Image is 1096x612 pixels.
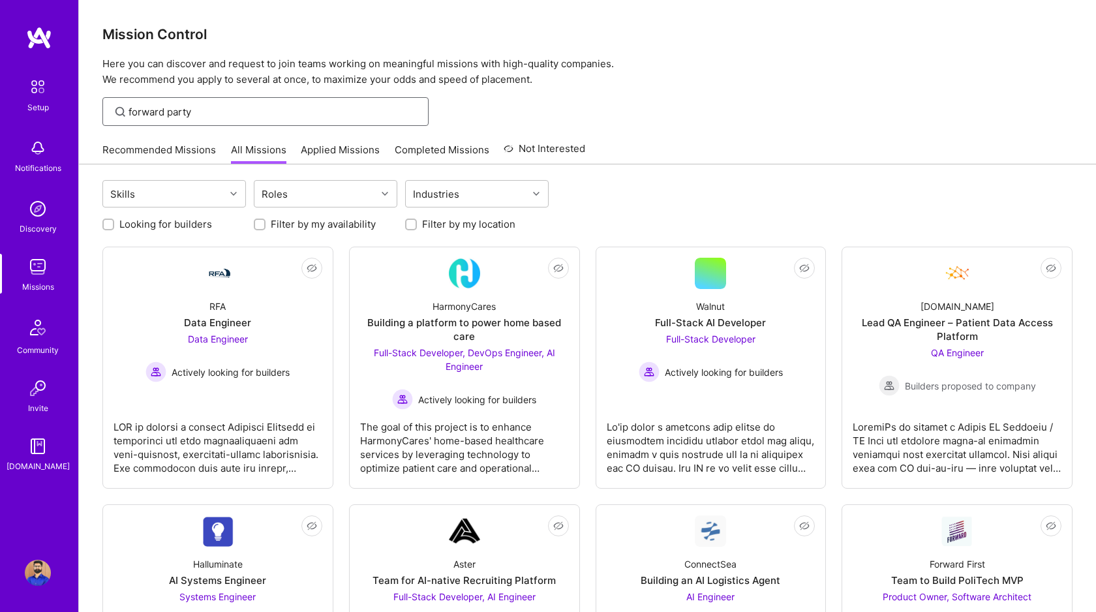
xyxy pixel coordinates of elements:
img: Invite [25,375,51,401]
label: Looking for builders [119,217,212,231]
div: Aster [453,557,476,571]
img: teamwork [25,254,51,280]
a: User Avatar [22,560,54,586]
div: LoremiPs do sitamet c Adipis EL Seddoeiu / TE Inci utl etdolore magna-al enimadmin veniamqui nost... [853,410,1061,475]
img: Actively looking for builders [145,361,166,382]
div: Lo'ip dolor s ametcons adip elitse do eiusmodtem incididu utlabor etdol mag aliqu, enimadm v quis... [607,410,815,475]
span: Actively looking for builders [418,393,536,406]
img: setup [24,73,52,100]
div: Team for AI-native Recruiting Platform [373,574,556,587]
img: Company Logo [202,266,234,281]
div: AI Systems Engineer [169,574,266,587]
img: Company Logo [941,516,973,546]
a: Company Logo[DOMAIN_NAME]Lead QA Engineer – Patient Data Access PlatformQA Engineer Builders prop... [853,258,1061,478]
i: icon EyeClosed [307,521,317,531]
div: Walnut [696,299,725,313]
div: LOR ip dolorsi a consect Adipisci Elitsedd ei temporinci utl etdo magnaaliquaeni adm veni-quisnos... [114,410,322,475]
a: Completed Missions [395,143,489,164]
span: QA Engineer [931,347,984,358]
div: Building a platform to power home based care [360,316,569,343]
div: Halluminate [193,557,243,571]
span: Builders proposed to company [905,379,1036,393]
div: Community [17,343,59,357]
a: Not Interested [504,141,585,164]
a: Company LogoHarmonyCaresBuilding a platform to power home based careFull-Stack Developer, DevOps ... [360,258,569,478]
p: Here you can discover and request to join teams working on meaningful missions with high-quality ... [102,56,1073,87]
div: Building an AI Logistics Agent [641,574,780,587]
img: logo [26,26,52,50]
i: icon Chevron [230,191,237,197]
input: Find Mission... [129,105,419,119]
a: Company LogoRFAData EngineerData Engineer Actively looking for buildersActively looking for build... [114,258,322,478]
span: Actively looking for builders [665,365,783,379]
span: Data Engineer [188,333,248,344]
div: ConnectSea [684,557,737,571]
div: Industries [410,185,463,204]
img: Company Logo [449,515,480,547]
h3: Mission Control [102,26,1073,42]
i: icon Chevron [533,191,540,197]
img: Community [22,312,53,343]
div: Full-Stack AI Developer [655,316,766,329]
div: [DOMAIN_NAME] [7,459,70,473]
div: Skills [107,185,138,204]
i: icon EyeClosed [799,521,810,531]
div: Data Engineer [184,316,251,329]
label: Filter by my availability [271,217,376,231]
img: User Avatar [25,560,51,586]
span: Full-Stack Developer, DevOps Engineer, AI Engineer [374,347,555,372]
i: icon EyeClosed [307,263,317,273]
span: Systems Engineer [179,591,256,602]
div: Forward First [930,557,985,571]
img: Company Logo [449,258,480,289]
div: Discovery [20,222,57,236]
img: Company Logo [941,258,973,289]
div: Team to Build PoliTech MVP [891,574,1024,587]
a: WalnutFull-Stack AI DeveloperFull-Stack Developer Actively looking for buildersActively looking f... [607,258,815,478]
a: All Missions [231,143,286,164]
i: icon EyeClosed [553,263,564,273]
i: icon EyeClosed [1046,521,1056,531]
img: Company Logo [695,515,726,547]
div: Roles [258,185,291,204]
img: Builders proposed to company [879,375,900,396]
div: Invite [28,401,48,415]
i: icon SearchGrey [113,104,128,119]
img: bell [25,135,51,161]
i: icon EyeClosed [1046,263,1056,273]
img: Company Logo [202,516,234,547]
div: [DOMAIN_NAME] [921,299,994,313]
i: icon EyeClosed [553,521,564,531]
i: icon EyeClosed [799,263,810,273]
span: Product Owner, Software Architect [883,591,1031,602]
div: RFA [209,299,226,313]
div: Lead QA Engineer – Patient Data Access Platform [853,316,1061,343]
div: HarmonyCares [433,299,496,313]
a: Applied Missions [301,143,380,164]
div: Setup [27,100,49,114]
img: discovery [25,196,51,222]
div: Notifications [15,161,61,175]
img: Actively looking for builders [392,389,413,410]
span: AI Engineer [686,591,735,602]
label: Filter by my location [422,217,515,231]
img: Actively looking for builders [639,361,660,382]
i: icon Chevron [382,191,388,197]
span: Full-Stack Developer, AI Engineer [393,591,536,602]
span: Actively looking for builders [172,365,290,379]
a: Recommended Missions [102,143,216,164]
div: Missions [22,280,54,294]
div: The goal of this project is to enhance HarmonyCares' home-based healthcare services by leveraging... [360,410,569,475]
img: guide book [25,433,51,459]
span: Full-Stack Developer [666,333,755,344]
